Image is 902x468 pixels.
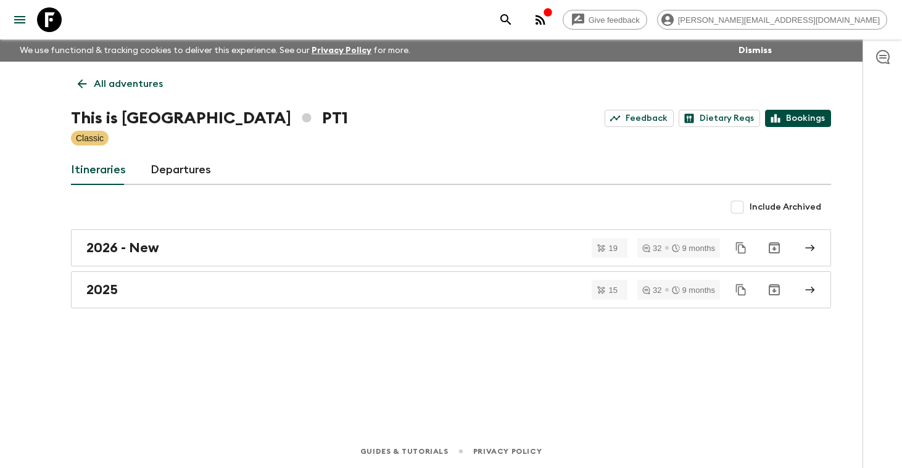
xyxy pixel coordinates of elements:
a: All adventures [71,72,170,96]
span: Include Archived [750,201,821,213]
a: 2025 [71,271,831,308]
a: Feedback [605,110,674,127]
a: Dietary Reqs [679,110,760,127]
div: 9 months [672,244,715,252]
div: 9 months [672,286,715,294]
button: Dismiss [735,42,775,59]
h2: 2026 - New [86,240,159,256]
div: 32 [642,244,661,252]
span: 19 [602,244,625,252]
button: Duplicate [730,279,752,301]
p: Classic [76,132,104,144]
button: Archive [762,277,787,302]
h1: This is [GEOGRAPHIC_DATA] PT1 [71,106,348,131]
a: Bookings [765,110,831,127]
div: [PERSON_NAME][EMAIL_ADDRESS][DOMAIN_NAME] [657,10,887,30]
button: Archive [762,236,787,260]
a: 2026 - New [71,229,831,266]
a: Departures [151,155,211,185]
button: menu [7,7,32,32]
p: We use functional & tracking cookies to deliver this experience. See our for more. [15,39,415,62]
h2: 2025 [86,282,118,298]
span: 15 [602,286,625,294]
a: Privacy Policy [473,445,542,458]
div: 32 [642,286,661,294]
button: search adventures [494,7,518,32]
span: [PERSON_NAME][EMAIL_ADDRESS][DOMAIN_NAME] [671,15,887,25]
a: Guides & Tutorials [360,445,449,458]
a: Itineraries [71,155,126,185]
a: Give feedback [563,10,647,30]
a: Privacy Policy [312,46,371,55]
span: Give feedback [582,15,647,25]
p: All adventures [94,76,163,91]
button: Duplicate [730,237,752,259]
